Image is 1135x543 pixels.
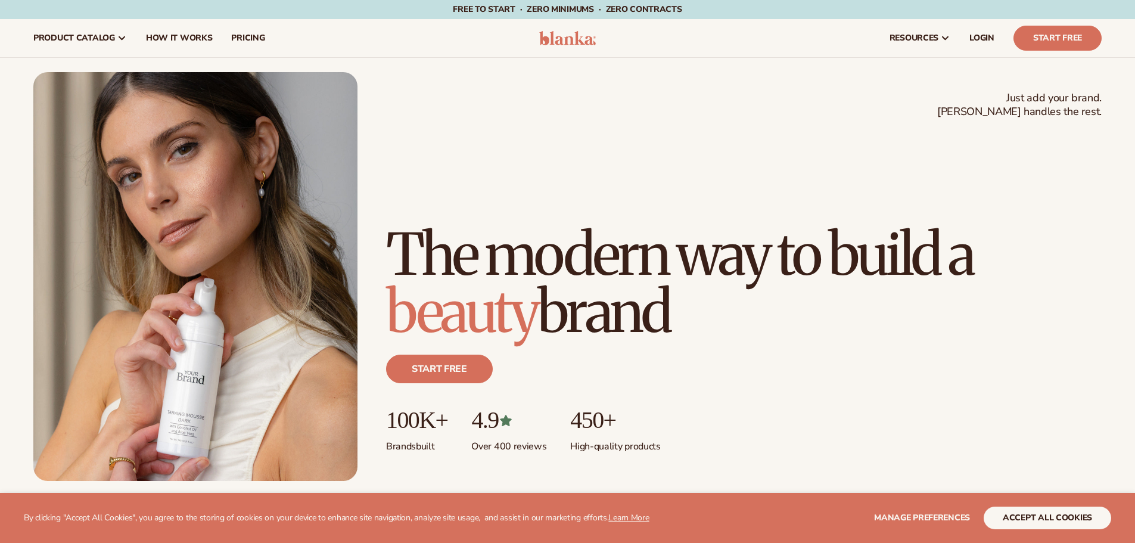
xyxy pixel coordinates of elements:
a: pricing [222,19,274,57]
p: Brands built [386,433,447,453]
img: Female holding tanning mousse. [33,72,357,481]
p: 100K+ [386,407,447,433]
span: Free to start · ZERO minimums · ZERO contracts [453,4,682,15]
a: Learn More [608,512,649,523]
a: Start Free [1013,26,1102,51]
p: By clicking "Accept All Cookies", you agree to the storing of cookies on your device to enhance s... [24,513,649,523]
span: Just add your brand. [PERSON_NAME] handles the rest. [937,91,1102,119]
a: resources [880,19,960,57]
span: product catalog [33,33,115,43]
a: LOGIN [960,19,1004,57]
a: How It Works [136,19,222,57]
span: beauty [386,276,537,347]
span: Manage preferences [874,512,970,523]
p: Over 400 reviews [471,433,546,453]
p: 4.9 [471,407,546,433]
a: Start free [386,355,493,383]
span: How It Works [146,33,213,43]
img: logo [539,31,596,45]
p: High-quality products [570,433,660,453]
h1: The modern way to build a brand [386,226,1102,340]
span: LOGIN [969,33,994,43]
button: Manage preferences [874,507,970,529]
button: accept all cookies [984,507,1111,529]
p: 450+ [570,407,660,433]
a: product catalog [24,19,136,57]
span: resources [890,33,938,43]
span: pricing [231,33,265,43]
